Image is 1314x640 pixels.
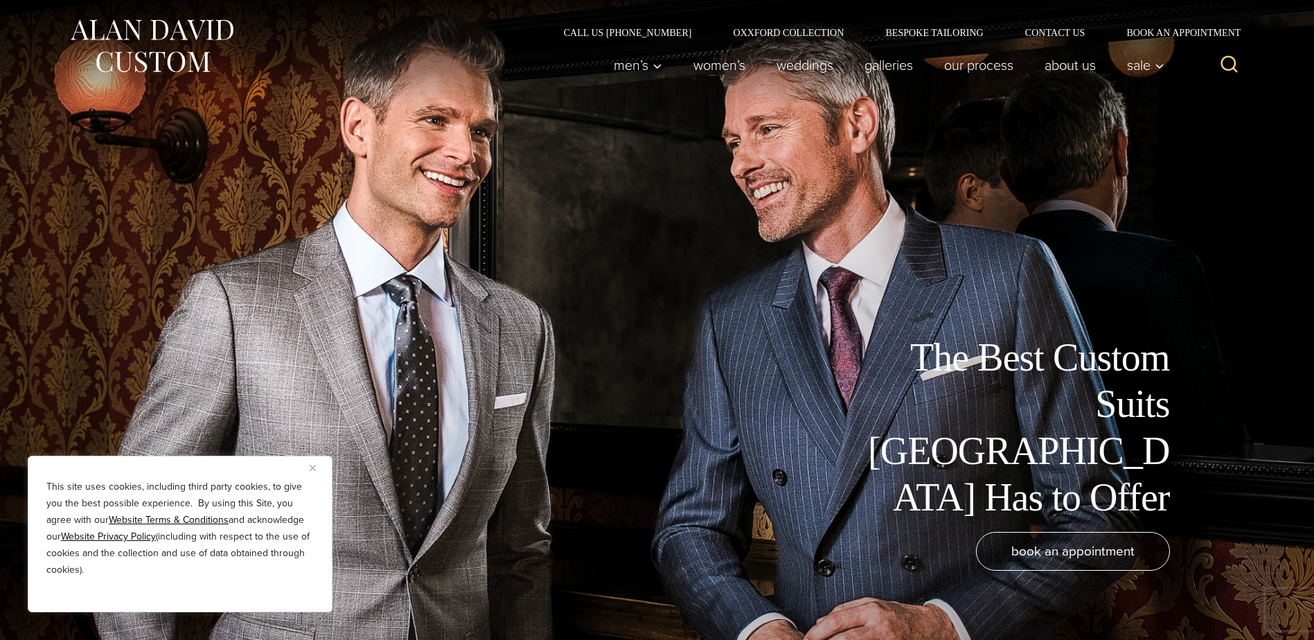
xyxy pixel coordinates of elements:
a: About Us [1029,51,1111,79]
a: Contact Us [1004,28,1106,37]
nav: Secondary Navigation [543,28,1246,37]
a: Oxxford Collection [712,28,864,37]
a: weddings [761,51,849,79]
a: Book an Appointment [1106,28,1245,37]
a: Website Terms & Conditions [109,513,229,527]
a: Galleries [849,51,928,79]
button: View Search Form [1213,48,1246,82]
img: Close [310,465,316,471]
p: This site uses cookies, including third party cookies, to give you the best possible experience. ... [46,479,314,578]
button: Close [310,459,326,476]
a: Our Process [928,51,1029,79]
span: book an appointment [1011,541,1135,561]
a: book an appointment [976,532,1170,571]
a: Website Privacy Policy [61,529,156,544]
a: Women’s [677,51,761,79]
nav: Primary Navigation [598,51,1171,79]
img: Alan David Custom [69,15,235,77]
h1: The Best Custom Suits [GEOGRAPHIC_DATA] Has to Offer [858,335,1170,521]
a: Bespoke Tailoring [864,28,1004,37]
a: Call Us [PHONE_NUMBER] [543,28,713,37]
span: Men’s [614,58,662,72]
span: Sale [1127,58,1164,72]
